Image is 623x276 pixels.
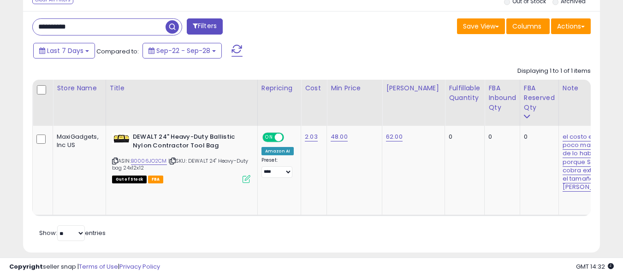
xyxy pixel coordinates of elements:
div: Amazon AI [261,147,294,155]
div: 0 [449,133,477,141]
div: Fulfillable Quantity [449,83,481,103]
div: 0 [488,133,513,141]
a: Terms of Use [79,262,118,271]
span: Show: entries [39,229,106,237]
button: Save View [457,18,505,34]
button: Actions [551,18,591,34]
div: Displaying 1 to 1 of 1 items [517,67,591,76]
div: [PERSON_NAME] [386,83,441,93]
img: 31CYofKPyXL._SL40_.jpg [112,133,131,144]
div: Repricing [261,83,297,93]
b: DEWALT 24" Heavy-Duty Ballistic Nylon Contractor Tool Bag [133,133,245,152]
span: All listings that are currently out of stock and unavailable for purchase on Amazon [112,176,147,183]
div: Store Name [57,83,102,93]
span: FBA [148,176,164,183]
span: Last 7 Days [47,46,83,55]
div: seller snap | | [9,263,160,271]
button: Columns [506,18,550,34]
span: Sep-22 - Sep-28 [156,46,210,55]
button: Last 7 Days [33,43,95,59]
div: FBA inbound Qty [488,83,516,112]
a: Privacy Policy [119,262,160,271]
a: 48.00 [331,132,348,141]
span: Compared to: [96,47,139,56]
div: ASIN: [112,133,250,182]
a: 2.03 [305,132,318,141]
a: 62.00 [386,132,403,141]
div: Note [563,83,617,93]
div: MaxiGadgets, Inc US [57,133,99,149]
div: Title [110,83,254,93]
span: Columns [512,22,541,31]
span: | SKU: DEWALT 24" Heavy-Duty bag 24x12x12 [112,157,249,171]
button: Filters [187,18,223,35]
a: B0006JO2CM [131,157,167,165]
button: Sep-22 - Sep-28 [142,43,222,59]
div: Min Price [331,83,378,93]
span: ON [263,134,275,141]
span: OFF [283,134,297,141]
span: 2025-10-6 14:32 GMT [576,262,614,271]
a: el costo es un poco mas alto de lo habitual porque SAS cobra extra por el tamaño de [PERSON_NAME] [563,132,613,192]
strong: Copyright [9,262,43,271]
div: 0 [524,133,552,141]
div: Preset: [261,157,294,178]
div: Cost [305,83,323,93]
div: FBA Reserved Qty [524,83,555,112]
